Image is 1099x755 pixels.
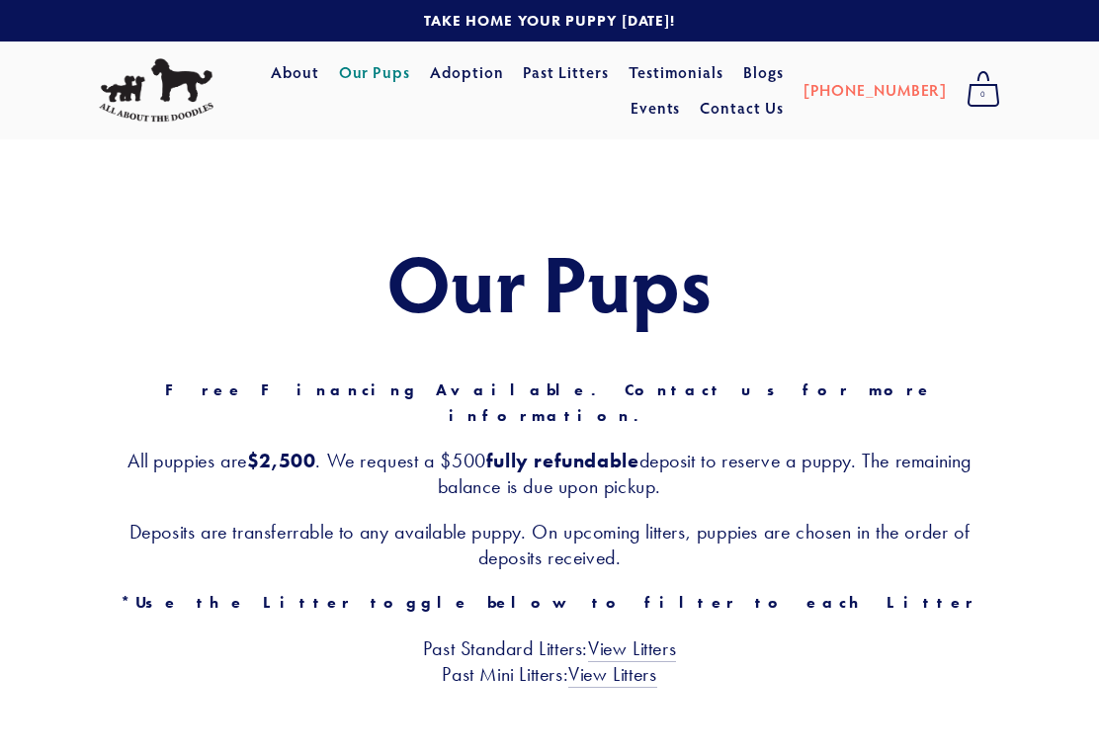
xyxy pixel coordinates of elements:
h3: Past Standard Litters: Past Mini Litters: [99,635,1000,687]
a: Past Litters [523,61,609,82]
a: View Litters [568,662,656,688]
strong: *Use the Litter toggle below to filter to each Litter [121,593,977,612]
a: [PHONE_NUMBER] [803,72,947,108]
img: All About The Doodles [99,58,213,123]
strong: fully refundable [486,449,639,472]
h3: All puppies are . We request a $500 deposit to reserve a puppy. The remaining balance is due upon... [99,448,1000,499]
strong: $2,500 [247,449,316,472]
strong: Free Financing Available. Contact us for more information. [165,380,950,425]
a: Testimonials [629,55,724,91]
span: 0 [967,82,1000,108]
a: About [271,55,319,91]
a: Our Pups [339,55,411,91]
a: Events [631,90,681,126]
h1: Our Pups [99,238,1000,325]
a: View Litters [588,636,676,662]
a: Contact Us [700,90,784,126]
h3: Deposits are transferrable to any available puppy. On upcoming litters, puppies are chosen in the... [99,519,1000,570]
a: Blogs [743,55,784,91]
a: Adoption [430,55,504,91]
a: 0 items in cart [957,65,1010,115]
